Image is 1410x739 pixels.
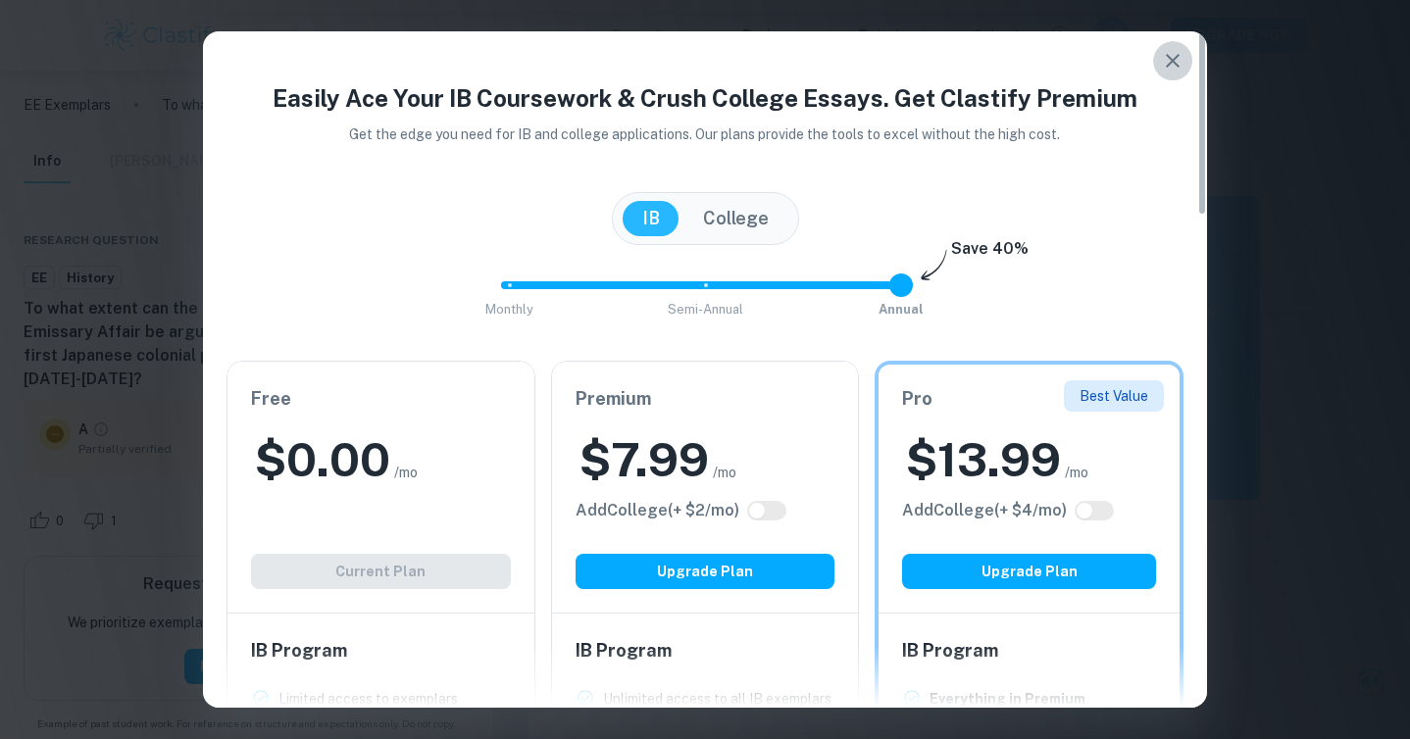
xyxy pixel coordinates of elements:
[227,80,1183,116] h4: Easily Ace Your IB Coursework & Crush College Essays. Get Clastify Premium
[579,428,709,491] h2: $ 7.99
[879,302,924,317] span: Annual
[323,123,1088,145] p: Get the edge you need for IB and college applications. Our plans provide the tools to excel witho...
[902,554,1156,589] button: Upgrade Plan
[921,249,947,282] img: subscription-arrow.svg
[1080,385,1148,407] p: Best Value
[255,428,390,491] h2: $ 0.00
[576,499,739,522] h6: Click to see all the additional College features.
[394,462,418,483] span: /mo
[1065,462,1088,483] span: /mo
[668,302,743,317] span: Semi-Annual
[902,499,1067,522] h6: Click to see all the additional College features.
[951,237,1029,271] h6: Save 40%
[485,302,533,317] span: Monthly
[251,385,511,413] h6: Free
[576,637,835,665] h6: IB Program
[906,428,1061,491] h2: $ 13.99
[902,385,1156,413] h6: Pro
[713,462,736,483] span: /mo
[683,201,788,236] button: College
[251,637,511,665] h6: IB Program
[576,554,835,589] button: Upgrade Plan
[902,637,1156,665] h6: IB Program
[576,385,835,413] h6: Premium
[623,201,680,236] button: IB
